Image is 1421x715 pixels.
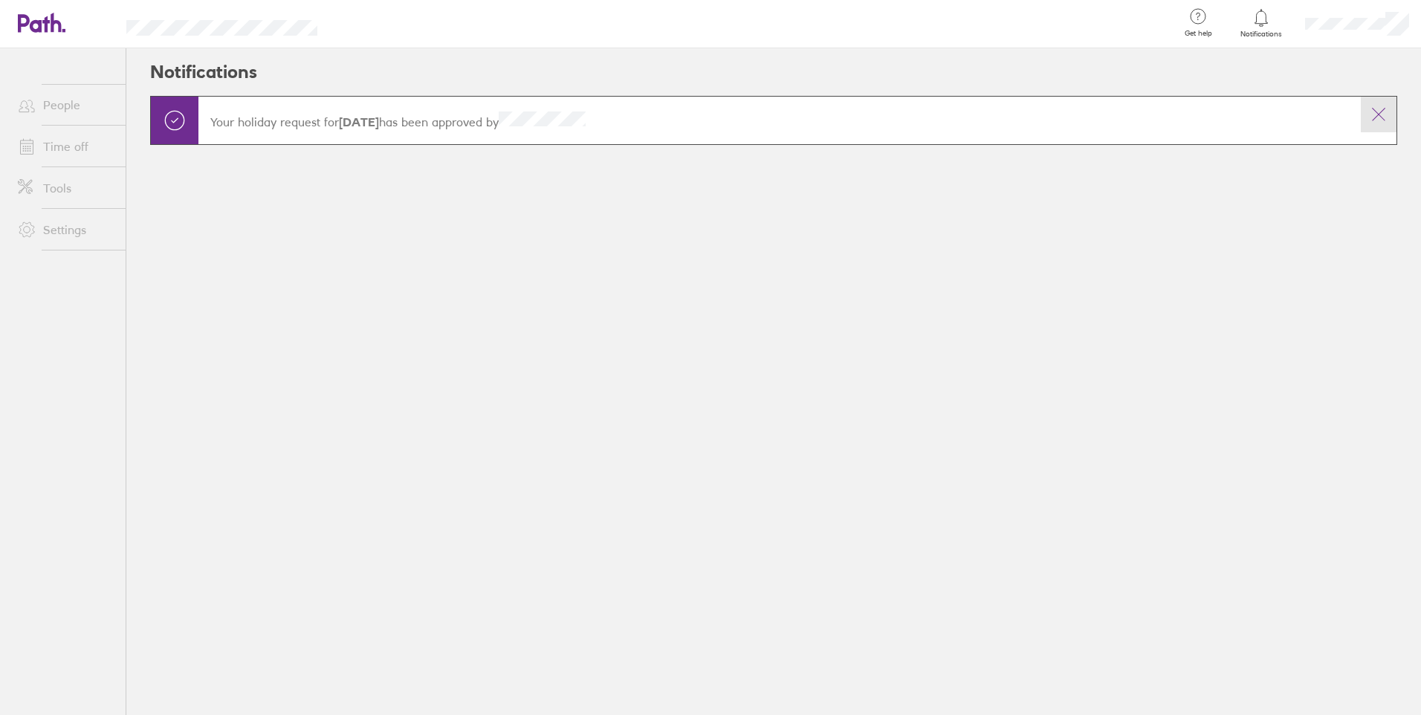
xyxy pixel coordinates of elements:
[1174,29,1223,38] span: Get help
[339,114,379,129] strong: [DATE]
[1237,30,1286,39] span: Notifications
[210,111,1349,129] p: Your holiday request for has been approved by
[1237,7,1286,39] a: Notifications
[6,90,126,120] a: People
[150,48,257,96] h2: Notifications
[6,173,126,203] a: Tools
[6,215,126,245] a: Settings
[6,132,126,161] a: Time off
